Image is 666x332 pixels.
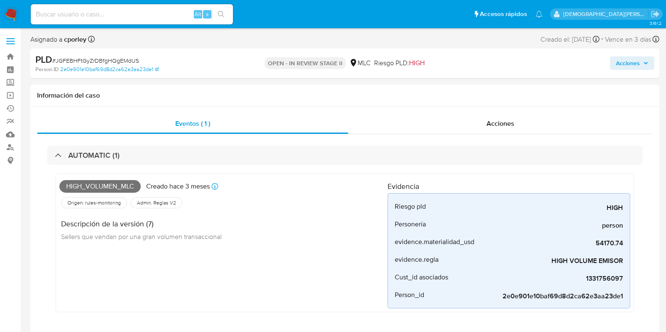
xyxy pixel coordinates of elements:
div: MLC [349,58,371,68]
span: Asignado a [30,35,86,44]
a: Notificaciones [535,11,543,18]
span: Accesos rápidos [480,10,527,19]
span: - [601,34,603,45]
span: Eventos ( 1 ) [175,119,210,128]
span: Riesgo PLD: [374,58,425,68]
span: High_volumen_mlc [59,180,141,193]
span: Acciones [487,119,514,128]
span: Vence en 3 días [605,35,651,44]
a: Salir [651,10,660,19]
span: HIGH [409,58,425,68]
h3: AUTOMATIC (1) [68,151,120,160]
span: s [206,10,209,18]
input: Buscar usuario o caso... [31,9,233,20]
h4: Descripción de la versión (7) [61,219,222,228]
span: Sellers que vendan por una gran volumen transaccional [61,232,222,241]
b: PLD [35,53,52,66]
p: cristian.porley@mercadolibre.com [563,10,648,18]
div: AUTOMATIC (1) [47,146,642,165]
button: search-icon [212,8,230,20]
b: Person ID [35,66,59,73]
button: Acciones [610,56,654,70]
span: # JGFEBHFtGyZrDBfgHQgEMdUS [52,56,139,65]
p: Creado hace 3 meses [146,182,210,191]
a: 2e0e901e10baf69d8d2ca62e3aa23de1 [60,66,159,73]
span: Acciones [616,56,640,70]
span: Alt [195,10,201,18]
div: Creado el: [DATE] [540,34,599,45]
p: OPEN - IN REVIEW STAGE II [265,57,346,69]
span: Origen: rules-monitoring [67,199,122,206]
h1: Información del caso [37,91,653,100]
b: cporley [62,35,86,44]
span: Admin. Reglas V2 [136,199,177,206]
